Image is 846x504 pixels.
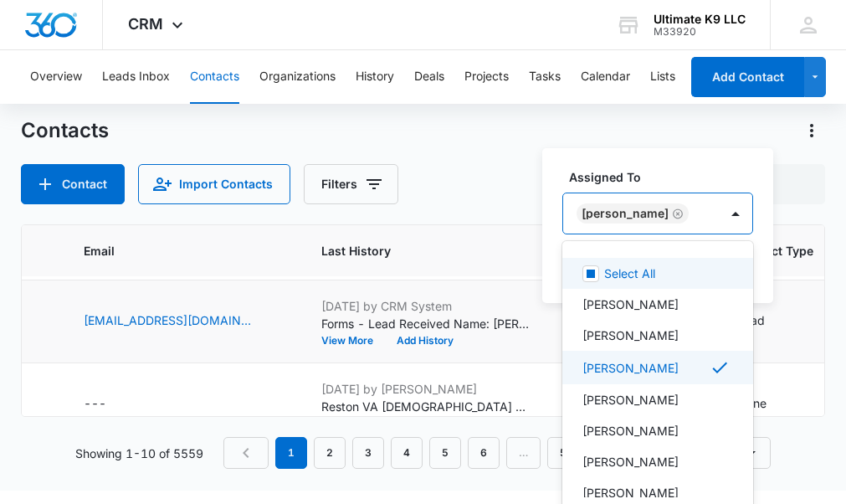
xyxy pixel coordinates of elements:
p: [PERSON_NAME] [582,296,679,313]
div: Remove Matt Gomez [669,208,684,219]
div: account name [654,13,746,26]
span: Contact Type [737,242,813,260]
p: Showing 1-10 of 5559 [75,445,203,462]
div: account id [654,26,746,38]
em: 1 [275,437,307,469]
button: Filters [304,164,398,204]
div: Email - jfitzp1048@msn.com - Select to Edit Field [84,311,281,332]
button: Projects [464,50,509,104]
p: [PERSON_NAME] [582,359,679,377]
button: Import Contacts [138,164,290,204]
h1: Contacts [21,118,109,143]
button: Actions [798,117,825,144]
button: View More [321,336,385,346]
button: History [356,50,394,104]
button: Calendar [581,50,630,104]
div: Contact Type - None - Select to Edit Field [737,394,797,414]
div: --- [84,394,106,414]
p: [DATE] by [PERSON_NAME] [321,380,531,398]
button: Deals [414,50,444,104]
button: Leads Inbox [102,50,170,104]
label: Assigned To [569,168,760,186]
a: Page 556 [547,437,592,469]
div: [PERSON_NAME] [582,208,669,219]
p: [DATE] by CRM System [321,297,531,315]
button: Add Contact [691,57,804,97]
button: Overview [30,50,82,104]
span: Last History [321,242,506,260]
div: Contact Type - Lead - Select to Edit Field [737,311,795,332]
button: Lists [650,50,675,104]
span: CRM [128,15,163,33]
p: Reston VA [DEMOGRAPHIC_DATA] golden retriever [321,398,531,415]
a: [EMAIL_ADDRESS][DOMAIN_NAME] [84,311,251,329]
button: Tasks [529,50,561,104]
button: Organizations [259,50,336,104]
a: Page 2 [314,437,346,469]
p: [PERSON_NAME] [582,327,679,344]
a: Page 3 [352,437,384,469]
p: [PERSON_NAME] [582,453,679,471]
button: Add Contact [21,164,125,204]
a: Page 5 [429,437,461,469]
button: Add History [385,336,465,346]
div: Email - - Select to Edit Field [84,394,136,414]
p: Forms - Lead Received Name: [PERSON_NAME] Email: [EMAIL_ADDRESS][DOMAIN_NAME] Phone: [PHONE_NUMBE... [321,315,531,332]
p: [PERSON_NAME] [582,391,679,409]
nav: Pagination [223,437,644,469]
button: Contacts [190,50,239,104]
p: Select All [604,265,655,282]
span: Email [84,242,257,260]
a: Page 6 [468,437,500,469]
a: Page 4 [391,437,423,469]
p: [PERSON_NAME] [582,422,679,440]
p: [PERSON_NAME] [582,484,679,501]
